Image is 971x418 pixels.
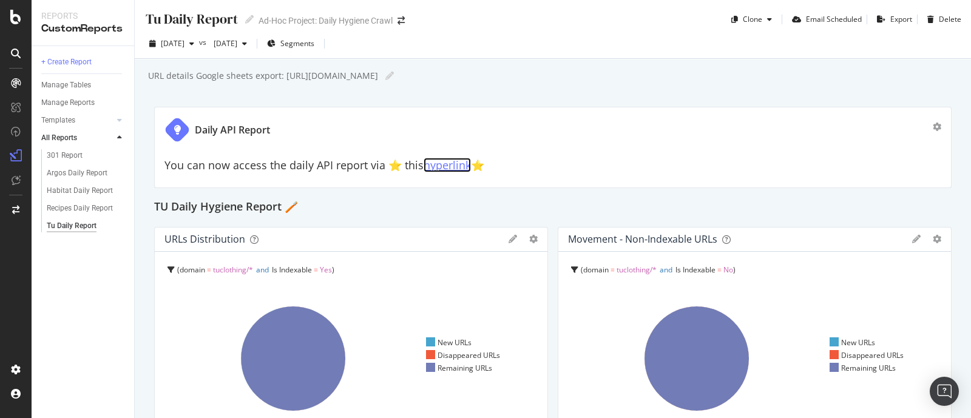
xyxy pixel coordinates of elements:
button: Delete [922,10,961,29]
div: Daily API ReportYou can now access the daily API report via ⭐️ thishyperlink⭐️ [154,107,952,188]
div: Movement - non-indexable URLs [568,233,717,245]
span: No [723,265,733,275]
span: 2025 Sep. 15th [209,38,237,49]
div: Argos Daily Report [47,167,107,180]
span: = [314,265,318,275]
span: = [717,265,722,275]
span: 2025 Oct. 14th [161,38,184,49]
a: Templates [41,114,113,127]
h2: TU Daily Hygiene Report 🪥 [154,198,298,217]
div: Templates [41,114,75,127]
div: Remaining URLs [426,363,493,373]
a: Habitat Daily Report [47,184,126,197]
a: Manage Reports [41,96,126,109]
a: All Reports [41,132,113,144]
i: Edit report name [385,72,394,80]
button: Export [872,10,912,29]
span: tuclothing/* [213,265,253,275]
span: Segments [280,38,314,49]
div: Tu Daily Report [144,10,238,29]
span: domain [583,265,609,275]
div: Clone [743,14,762,24]
div: Open Intercom Messenger [930,377,959,406]
div: Manage Tables [41,79,91,92]
i: Edit report name [245,15,254,24]
div: gear [933,235,941,243]
a: Recipes Daily Report [47,202,126,215]
div: Tu Daily Report [47,220,96,232]
div: Recipes Daily Report [47,202,113,215]
span: Is Indexable [675,265,716,275]
span: domain [180,265,205,275]
div: All Reports [41,132,77,144]
span: = [207,265,211,275]
div: Daily API Report [195,123,270,137]
div: Delete [939,14,961,24]
h2: You can now access the daily API report via ⭐️ this ⭐️ [164,160,941,172]
div: arrow-right-arrow-left [398,16,405,25]
a: hyperlink [424,158,471,172]
a: Argos Daily Report [47,167,126,180]
div: TU Daily Hygiene Report 🪥 [154,198,952,217]
a: + Create Report [41,56,126,69]
button: Clone [726,10,777,29]
div: New URLs [830,337,876,348]
span: tuclothing/* [617,265,657,275]
div: gear [529,235,538,243]
div: Remaining URLs [830,363,896,373]
div: URLs Distribution [164,233,245,245]
div: Disappeared URLs [830,350,904,360]
div: Disappeared URLs [426,350,501,360]
span: and [256,265,269,275]
a: Tu Daily Report [47,220,126,232]
span: Yes [320,265,332,275]
div: Export [890,14,912,24]
div: New URLs [426,337,472,348]
button: [DATE] [209,34,252,53]
div: Reports [41,10,124,22]
button: [DATE] [144,34,199,53]
div: 301 Report [47,149,83,162]
button: Email Scheduled [787,10,862,29]
div: CustomReports [41,22,124,36]
a: 301 Report [47,149,126,162]
span: vs [199,37,209,47]
div: Habitat Daily Report [47,184,113,197]
a: Manage Tables [41,79,126,92]
div: URL details Google sheets export: [URL][DOMAIN_NAME] [147,70,378,82]
div: Email Scheduled [806,14,862,24]
span: Is Indexable [272,265,312,275]
div: Ad-Hoc Project: Daily Hygiene Crawl [259,15,393,27]
div: Manage Reports [41,96,95,109]
div: gear [933,123,941,131]
span: and [660,265,672,275]
div: + Create Report [41,56,92,69]
span: = [611,265,615,275]
button: Segments [262,34,319,53]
